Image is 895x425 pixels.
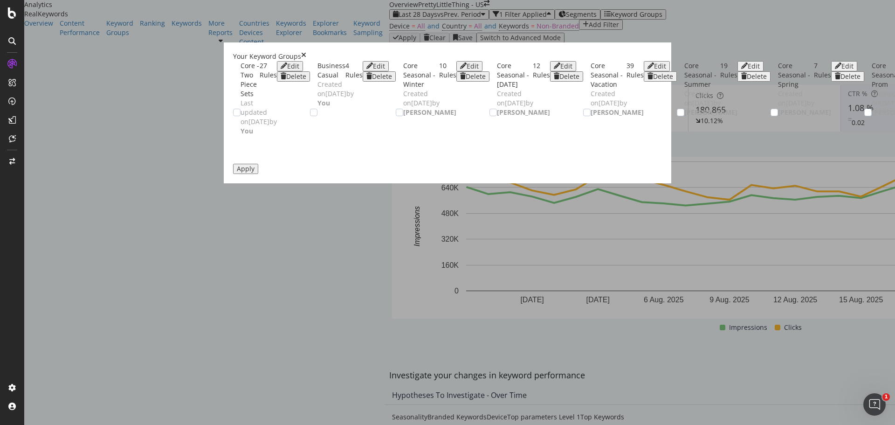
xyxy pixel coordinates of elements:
b: [PERSON_NAME] [403,108,456,117]
div: Core Seasonal - Winter [403,61,439,89]
b: [PERSON_NAME] [778,108,831,117]
div: Core Seasonal - Spring [778,61,814,89]
div: Business Casual [317,61,345,80]
div: Core Seasonal - Summer [684,61,720,89]
button: Apply [233,164,258,174]
button: Edit [550,61,576,71]
button: Edit [831,61,857,71]
span: Created on [DATE] by [317,80,354,107]
button: Delete [550,71,583,82]
div: Edit [748,63,760,70]
b: You [241,126,253,135]
div: Edit [287,63,299,70]
div: Apply [237,165,255,173]
button: Delete [737,71,771,82]
div: Delete [840,73,861,80]
div: Your Keyword Groups [233,52,301,61]
div: Delete [653,73,673,80]
div: Edit [373,63,385,70]
div: 19 Rules [720,61,737,89]
span: 1 [882,393,890,401]
button: Delete [644,71,677,82]
div: Edit [467,63,479,70]
div: Edit [841,63,854,70]
button: Delete [831,71,864,82]
button: Edit [363,61,389,71]
b: [PERSON_NAME] [591,108,644,117]
div: Delete [466,73,486,80]
div: Delete [372,73,392,80]
iframe: Intercom live chat [863,393,886,416]
button: Delete [363,71,396,82]
div: 7 Rules [814,61,831,89]
button: Edit [737,61,764,71]
div: Core Seasonal - Vacation [591,61,626,89]
button: Edit [456,61,482,71]
span: Created on [DATE] by [778,89,831,117]
div: Edit [654,63,666,70]
div: 12 Rules [533,61,550,89]
span: Last updated on [DATE] by [241,98,277,135]
b: [PERSON_NAME] [684,108,737,117]
div: 27 Rules [260,61,277,98]
div: Delete [559,73,579,80]
button: Edit [277,61,303,71]
span: Created on [DATE] by [403,89,456,117]
span: Created on [DATE] by [684,89,737,117]
span: Created on [DATE] by [497,89,550,117]
button: Delete [456,71,489,82]
div: times [301,52,306,61]
div: Core Seasonal - [DATE] [497,61,533,89]
span: Created on [DATE] by [591,89,644,117]
div: modal [224,42,671,183]
b: [PERSON_NAME] [497,108,550,117]
button: Edit [644,61,670,71]
div: 10 Rules [439,61,456,89]
div: 39 Rules [626,61,644,89]
div: Edit [560,63,572,70]
button: Delete [277,71,310,82]
b: You [317,98,330,107]
div: Delete [286,73,306,80]
div: Delete [747,73,767,80]
div: Core - Two Piece Sets [241,61,260,98]
div: 4 Rules [345,61,363,80]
